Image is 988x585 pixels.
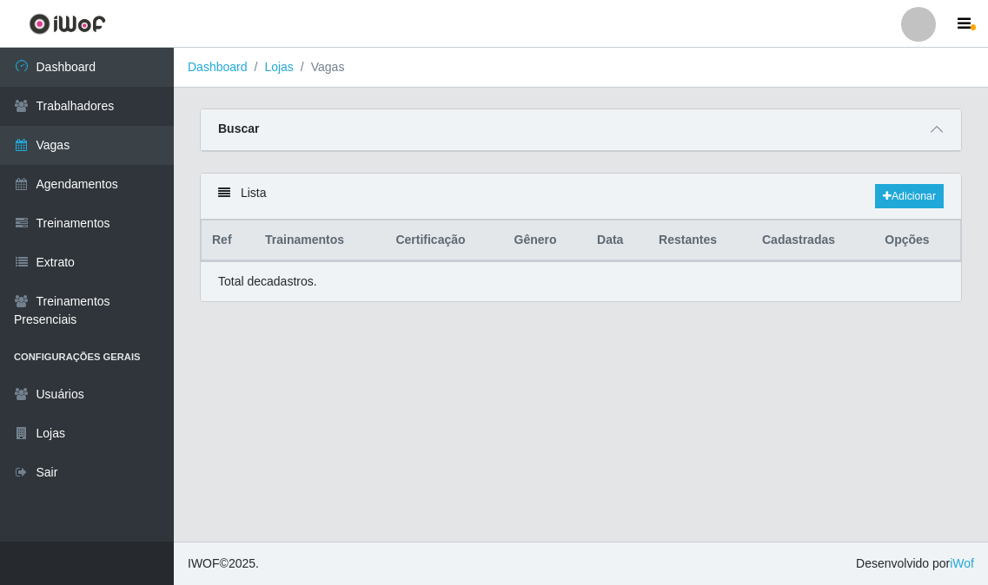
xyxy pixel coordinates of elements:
th: Cadastradas [752,220,874,261]
nav: breadcrumb [174,48,988,88]
img: CoreUI Logo [29,13,106,35]
th: Certificação [385,220,503,261]
a: Dashboard [188,60,248,74]
th: Ref [202,220,255,261]
th: Gênero [504,220,587,261]
a: iWof [950,556,974,570]
th: Opções [874,220,960,261]
strong: Buscar [218,122,259,135]
div: Lista [201,174,961,220]
span: IWOF [188,556,220,570]
th: Restantes [648,220,752,261]
span: © 2025 . [188,555,259,573]
li: Vagas [294,58,345,76]
th: Trainamentos [255,220,385,261]
span: Desenvolvido por [856,555,974,573]
p: Total de cadastros. [218,273,317,291]
th: Data [587,220,648,261]
a: Lojas [264,60,293,74]
a: Adicionar [875,184,944,208]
